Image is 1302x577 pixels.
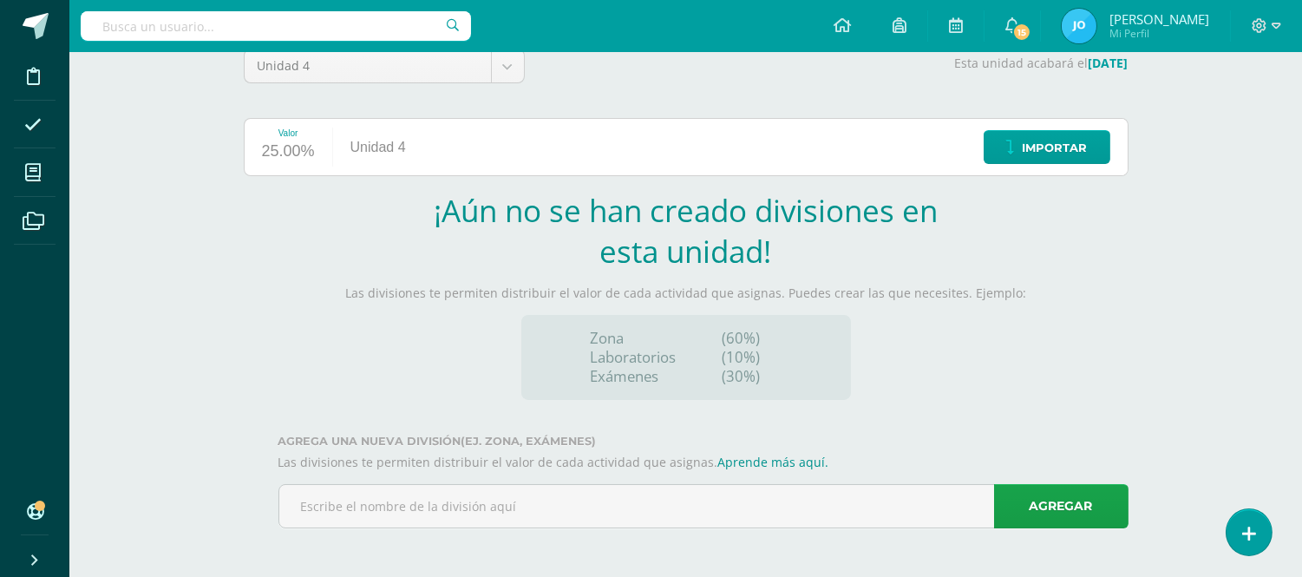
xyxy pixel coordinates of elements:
div: 25.00% [262,138,315,166]
p: Zona [591,329,677,348]
p: (60%) [723,329,782,348]
a: Aprende más aquí. [718,454,829,470]
h2: ¡Aún no se han creado divisiones en esta unidad! [430,190,942,272]
p: (10%) [723,348,782,367]
a: Unidad 4 [245,49,524,82]
p: (30%) [723,367,782,386]
div: Unidad 4 [333,119,423,175]
span: [PERSON_NAME] [1109,10,1209,28]
span: Mi Perfil [1109,26,1209,41]
div: Valor [262,128,315,138]
strong: (ej. Zona, Exámenes) [461,435,597,448]
p: Esta unidad acabará el [546,56,1129,71]
span: Unidad 4 [258,49,478,82]
strong: [DATE] [1089,55,1129,71]
p: Las divisiones te permiten distribuir el valor de cada actividad que asignas. Puedes crear las qu... [244,285,1129,301]
input: Escribe el nombre de la división aquí [279,485,1128,528]
p: Las divisiones te permiten distribuir el valor de cada actividad que asignas. [278,455,1129,470]
a: Importar [984,130,1110,164]
span: Importar [1023,132,1088,164]
span: 15 [1012,23,1031,42]
label: Agrega una nueva división [278,435,1129,448]
a: Agregar [994,484,1129,528]
img: 0c5511dc06ee6ae7c7da3ebbca606f85.png [1062,9,1096,43]
p: Exámenes [591,367,677,386]
input: Busca un usuario... [81,11,471,41]
p: Laboratorios [591,348,677,367]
